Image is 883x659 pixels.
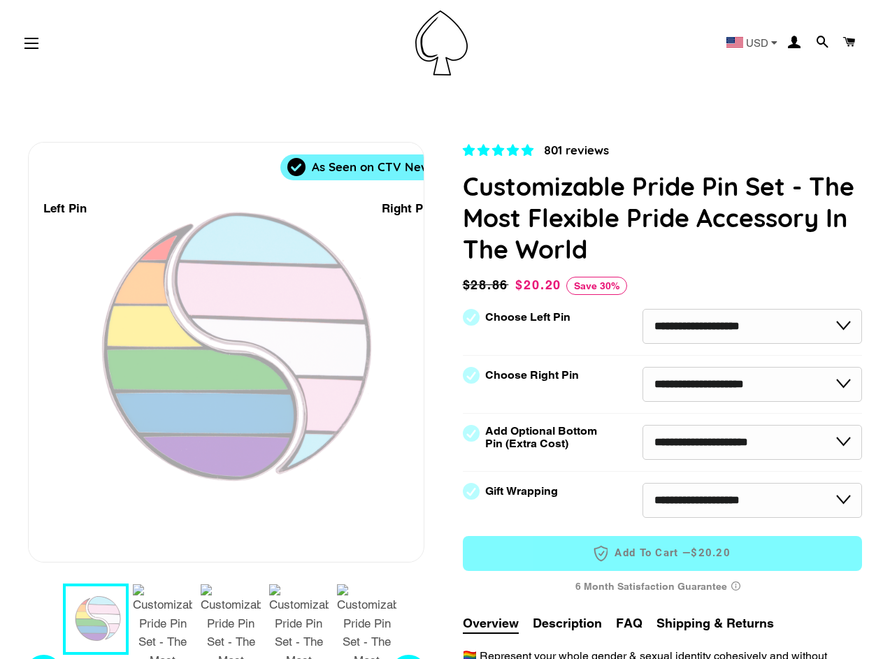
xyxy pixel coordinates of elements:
[485,485,558,498] label: Gift Wrapping
[544,143,609,157] span: 801 reviews
[463,614,519,634] button: Overview
[63,584,129,655] button: 1 / 9
[515,277,561,292] span: $20.20
[415,10,468,75] img: Pin-Ace
[463,275,512,295] span: $28.86
[691,546,731,560] span: $20.20
[533,614,602,632] button: Description
[485,369,579,382] label: Choose Right Pin
[485,311,570,324] label: Choose Left Pin
[382,199,433,218] div: Right Pin
[463,536,863,571] button: Add to Cart —$20.20
[463,171,863,265] h1: Customizable Pride Pin Set - The Most Flexible Pride Accessory In The World
[29,143,424,562] div: 1 / 9
[484,544,842,563] span: Add to Cart —
[463,143,537,157] span: 4.83 stars
[616,614,642,632] button: FAQ
[463,574,863,600] div: 6 Month Satisfaction Guarantee
[485,425,603,450] label: Add Optional Bottom Pin (Extra Cost)
[566,277,627,295] span: Save 30%
[656,614,774,632] button: Shipping & Returns
[746,38,768,48] span: USD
